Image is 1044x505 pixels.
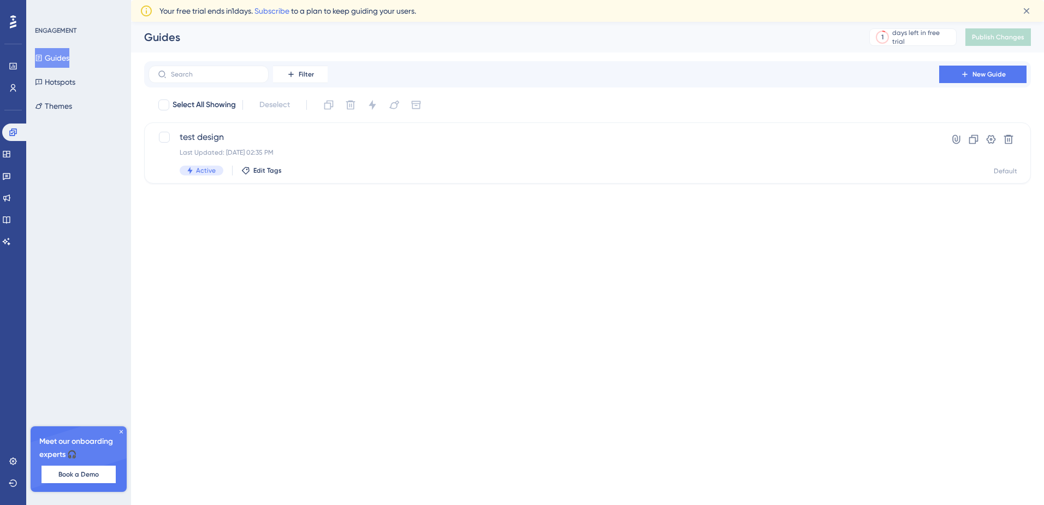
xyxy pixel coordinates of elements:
[180,131,908,144] span: test design
[241,166,282,175] button: Edit Tags
[972,70,1006,79] span: New Guide
[171,71,259,78] input: Search
[253,166,282,175] span: Edit Tags
[159,4,416,17] span: Your free trial ends in 1 days. to a plan to keep guiding your users.
[972,33,1024,42] span: Publish Changes
[196,166,216,175] span: Active
[254,7,289,15] a: Subscribe
[881,33,883,42] div: 1
[994,167,1017,175] div: Default
[939,66,1027,83] button: New Guide
[250,95,300,115] button: Deselect
[259,98,290,111] span: Deselect
[965,28,1031,46] button: Publish Changes
[41,466,116,483] button: Book a Demo
[39,435,118,461] span: Meet our onboarding experts 🎧
[35,48,69,68] button: Guides
[299,70,314,79] span: Filter
[58,470,99,479] span: Book a Demo
[144,30,842,45] div: Guides
[35,96,72,116] button: Themes
[35,72,75,92] button: Hotspots
[892,28,953,46] div: days left in free trial
[173,98,236,111] span: Select All Showing
[35,26,76,35] div: ENGAGEMENT
[180,148,908,157] div: Last Updated: [DATE] 02:35 PM
[273,66,328,83] button: Filter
